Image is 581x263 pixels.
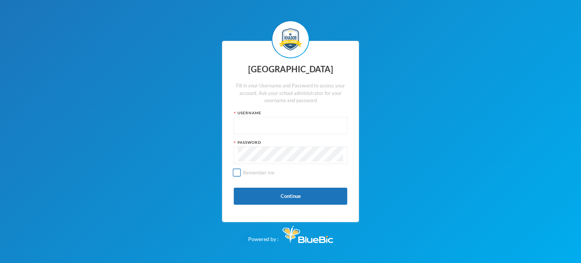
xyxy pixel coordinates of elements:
[234,82,347,104] div: Fill in your Username and Password to access your account. Ask your school administrator for your...
[234,188,347,205] button: Continue
[234,62,347,77] div: [GEOGRAPHIC_DATA]
[234,140,347,145] div: Password
[240,170,278,176] span: Remember me
[234,110,347,116] div: Username
[283,226,333,243] img: Bluebic
[248,222,333,243] div: Powered by :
